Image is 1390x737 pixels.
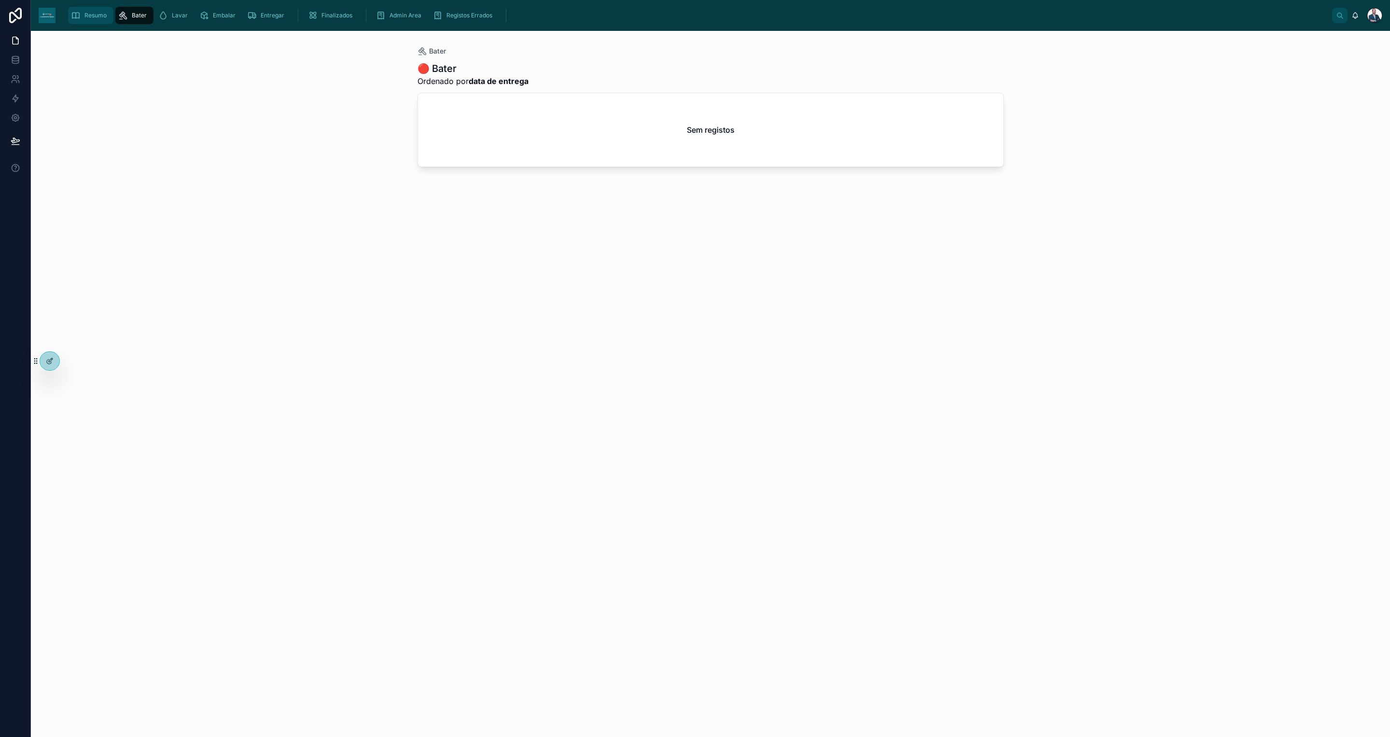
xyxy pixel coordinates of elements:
[68,7,113,24] a: Resumo
[305,7,359,24] a: Finalizados
[155,7,195,24] a: Lavar
[321,12,352,19] span: Finalizados
[687,124,735,136] h2: Sem registos
[84,12,107,19] span: Resumo
[261,12,284,19] span: Entregar
[417,62,528,75] h1: 🔴 Bater
[213,12,236,19] span: Embalar
[244,7,291,24] a: Entregar
[430,7,499,24] a: Registos Errados
[373,7,428,24] a: Admin Area
[469,76,528,86] strong: data de entrega
[39,8,56,23] img: App logo
[63,5,1332,26] div: scrollable content
[417,75,528,87] span: Ordenado por
[389,12,421,19] span: Admin Area
[172,12,188,19] span: Lavar
[417,46,446,56] a: Bater
[132,12,147,19] span: Bater
[115,7,153,24] a: Bater
[446,12,492,19] span: Registos Errados
[429,46,446,56] span: Bater
[196,7,242,24] a: Embalar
